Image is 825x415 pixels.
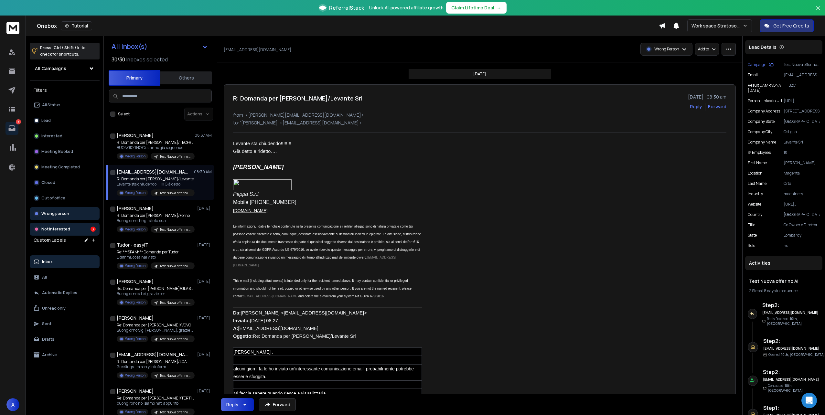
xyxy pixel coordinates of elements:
p: R: Domanda per [PERSON_NAME]/LCA [117,359,194,364]
button: Reply [690,103,702,110]
p: Re: ***SPAM*** Domanda per Tudor [117,250,194,255]
p: Company Address [748,109,780,114]
p: 08:30 AM [194,169,212,175]
p: location [748,171,763,176]
div: Open Intercom Messenger [801,393,817,408]
p: Buongiorno a Lei, grazie per [117,291,194,296]
img: image002.png@01DC39C0.25CBF5A0 [233,179,292,190]
button: Unread only [30,302,100,315]
p: to: '[PERSON_NAME]' <[EMAIL_ADDRESS][DOMAIN_NAME]> [233,120,726,126]
p: # Employees [748,150,771,155]
p: Not Interested [41,227,70,232]
h1: [PERSON_NAME] [117,388,154,394]
p: R: Domanda per [PERSON_NAME]/Levante [117,176,194,182]
p: Buongiorno Sig. [PERSON_NAME], grazie per l'attenzione, [117,328,194,333]
button: Claim Lifetime Deal→ [446,2,507,14]
p: [DATE] [197,279,212,284]
span: This e-mail (including attachments) is intended only for the recipient named above. It may contai... [233,279,412,298]
button: Get Free Credits [760,19,814,32]
p: Wrong person [41,211,69,216]
b: Oggetto: [233,334,253,339]
span: 8 days in sequence [764,288,798,293]
div: Reply [226,401,238,408]
p: Levante sta chiudendo!!!!!!!! Già detto [117,182,194,187]
p: [EMAIL_ADDRESS][DOMAIN_NAME] [784,72,820,78]
span: Le informazioni, i dati e le notizie contenute nella presente comunicazione e i relativi allegati... [233,225,422,267]
h6: Step 2 : [763,368,825,376]
h1: [PERSON_NAME] [117,278,154,285]
p: R: Domanda per [PERSON_NAME]/TECFRIGO [117,140,194,145]
span: ReferralStack [329,4,364,12]
p: [URL][DOMAIN_NAME] [784,98,820,103]
p: Wrong Person [125,190,145,195]
p: Drafts [42,337,54,342]
p: B2C [788,83,820,93]
h1: R: Domanda per [PERSON_NAME]/Levante Srl [233,94,362,103]
p: [URL][DOMAIN_NAME] [784,202,820,207]
p: Re: Domanda per [PERSON_NAME]/TERTIUM [117,396,194,401]
span: Rif GDPR 679/2016 [355,294,383,298]
span: Mi faccia sapere quando riesce a visualizzarla [233,391,326,396]
h3: Filters [30,86,100,95]
p: [EMAIL_ADDRESS][DOMAIN_NAME] [224,47,291,52]
a: 3 [5,122,18,135]
p: 3 [16,119,21,124]
span: [PERSON_NAME] [233,164,284,170]
p: Closed [41,180,55,185]
button: Not Interested3 [30,223,100,236]
p: role [748,243,755,248]
b: A: [233,326,238,331]
p: from: <[PERSON_NAME][EMAIL_ADDRESS][DOMAIN_NAME]> [233,112,726,118]
p: [GEOGRAPHIC_DATA] [784,212,820,217]
button: Primary [109,70,160,86]
p: Magenta [784,171,820,176]
button: Lead [30,114,100,127]
p: [DATE] [473,71,486,77]
div: | [749,288,819,293]
p: Wrong Person [654,47,679,52]
p: Buongiorno, ho girato la sua [117,218,194,223]
p: [DATE] [197,315,212,321]
p: Contacted [768,383,825,393]
h1: [PERSON_NAME] [117,315,154,321]
p: 08:37 AM [195,133,212,138]
button: A [6,398,19,411]
p: buongirono noi siamo nati appunto [117,401,194,406]
p: Sent [42,321,51,326]
div: 3 [91,227,96,232]
p: Test Nuova offer no AI [160,373,191,378]
p: Wrong Person [125,227,145,232]
p: Wrong Person [125,154,145,159]
h1: All Campaigns [35,65,66,72]
p: Reply Received [767,316,825,326]
button: Campaign [748,62,774,67]
button: Sent [30,317,100,330]
button: Tutorial [61,21,92,30]
p: Person Linkedin Url [748,98,782,103]
p: Company City [748,129,772,134]
p: Lombardy [784,233,820,238]
p: Unread only [42,306,66,311]
h1: [EMAIL_ADDRESS][DOMAIN_NAME] [117,351,188,358]
span: 30 / 30 [112,56,125,63]
p: [GEOGRAPHIC_DATA] [784,119,820,124]
p: Company Name [748,140,776,145]
p: Test Nuova offer no AI [160,410,191,415]
p: machinery [784,191,820,197]
h1: Test Nuova offer no AI [749,278,819,284]
p: R: Domanda per [PERSON_NAME]/Forno [117,213,194,218]
p: Email [748,72,758,78]
p: Meeting Completed [41,165,80,170]
span: 2 Steps [749,288,762,293]
p: Company State [748,119,775,124]
p: [DATE] [197,206,212,211]
span: Levante sta chiudendo!!!!!!!! [233,141,291,146]
button: All [30,271,100,284]
p: All Status [42,102,60,108]
button: Reply [221,398,254,411]
h6: [EMAIL_ADDRESS][DOMAIN_NAME] [763,377,820,382]
p: Lead [41,118,51,123]
p: Greetings I'm sorry to inform [117,364,194,369]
